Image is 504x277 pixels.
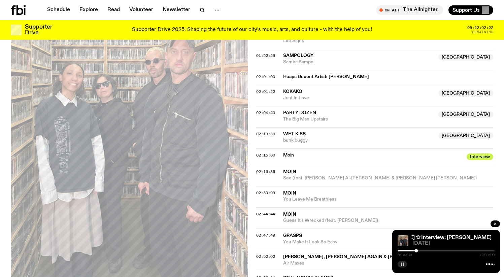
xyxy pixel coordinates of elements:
[283,110,316,115] span: Party Dozen
[283,152,463,159] span: Moin
[438,90,493,97] span: [GEOGRAPHIC_DATA]
[25,24,52,36] h3: Supporter Drive
[256,74,275,79] span: 02:01:00
[283,260,494,267] span: Air Maxes
[256,211,275,217] span: 02:44:44
[438,54,493,61] span: [GEOGRAPHIC_DATA]
[283,217,494,224] span: Guess It's Wrecked (feat. [PERSON_NAME])
[283,212,296,217] span: Moin
[43,5,74,15] a: Schedule
[398,253,412,257] span: 0:34:30
[283,38,494,44] span: Life Signs
[256,212,275,216] button: 02:44:44
[467,153,493,160] span: Interview
[256,170,275,174] button: 02:16:35
[438,111,493,118] span: [GEOGRAPHIC_DATA]
[256,53,275,58] span: 01:52:29
[283,137,435,144] span: bunk buggy
[256,254,275,259] span: 02:52:02
[376,5,443,15] button: On AirThe Allnighter
[256,75,275,79] button: 02:01:00
[132,27,372,33] p: Supporter Drive 2025: Shaping the future of our city’s music, arts, and culture - with the help o...
[438,132,493,139] span: [GEOGRAPHIC_DATA]
[283,74,490,80] span: Heaps Decent Artist: [PERSON_NAME]
[472,30,493,34] span: Remaining
[256,111,275,115] button: 02:04:43
[343,235,492,240] a: Arvos with [PERSON_NAME] ✩ Interview: [PERSON_NAME]
[283,196,494,203] span: You Leave Me Breathless
[467,26,493,30] span: 09:22:02:22
[283,169,296,174] span: Moin
[159,5,194,15] a: Newsletter
[125,5,157,15] a: Volunteer
[256,89,275,94] span: 02:01:22
[283,191,296,196] span: Moin
[75,5,102,15] a: Explore
[256,152,275,158] span: 02:15:00
[412,241,495,246] span: [DATE]
[283,116,435,123] span: The Big Man Upstairs
[452,7,480,13] span: Support Us
[256,233,275,238] span: 02:47:49
[283,95,435,101] span: Just In Love
[283,89,302,94] span: Kokako
[283,53,313,58] span: Sampology
[256,190,275,196] span: 02:33:09
[283,254,428,259] span: [PERSON_NAME], [PERSON_NAME] Again & [PERSON_NAME]
[480,253,495,257] span: 3:00:00
[256,110,275,115] span: 02:04:43
[283,175,494,181] span: See (feat. [PERSON_NAME] Al-[PERSON_NAME] & [PERSON_NAME] [PERSON_NAME])
[256,153,275,157] button: 02:15:00
[283,132,306,136] span: Wet Kiss
[448,5,493,15] button: Support Us
[256,132,275,136] button: 02:10:30
[256,131,275,137] span: 02:10:30
[283,239,435,245] span: You Make It Look So Easy
[283,59,435,65] span: Samba Sampo
[398,235,408,246] img: four people wearing black standing together in front of a wall of CDs
[256,90,275,94] button: 02:01:22
[256,234,275,237] button: 02:47:49
[256,191,275,195] button: 02:33:09
[256,169,275,174] span: 02:16:35
[256,54,275,58] button: 01:52:29
[283,233,302,238] span: Grasps
[256,255,275,258] button: 02:52:02
[103,5,124,15] a: Read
